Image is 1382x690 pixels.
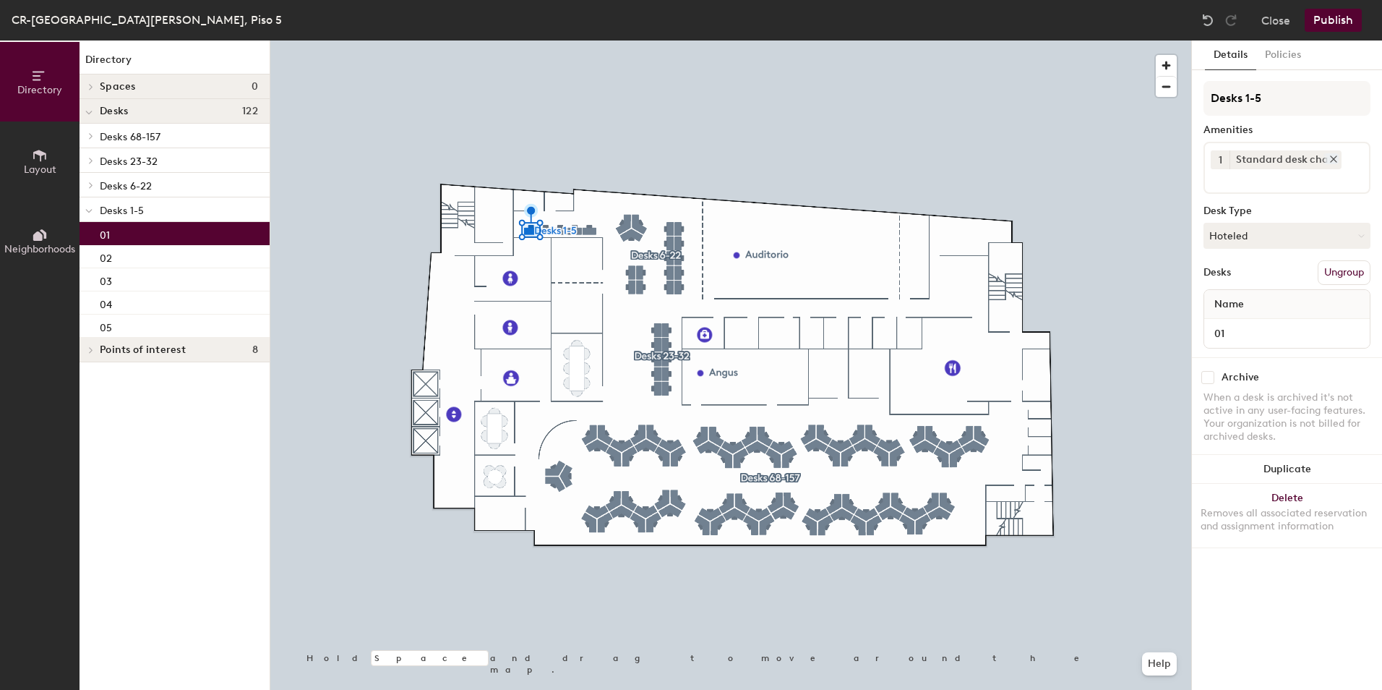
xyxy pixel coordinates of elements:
div: Desks [1203,267,1231,278]
span: Desks 1-5 [100,205,144,217]
span: Desks 68-157 [100,131,160,143]
span: Layout [24,163,56,176]
span: Desks 6-22 [100,180,152,192]
button: Ungroup [1318,260,1370,285]
span: Spaces [100,81,136,93]
button: 1 [1211,150,1229,169]
button: Policies [1256,41,1310,70]
p: 02 [100,248,112,265]
div: When a desk is archived it's not active in any user-facing features. Your organization is not bil... [1203,391,1370,443]
div: Amenities [1203,124,1370,136]
p: 05 [100,318,112,334]
p: 03 [100,271,112,288]
button: Hoteled [1203,223,1370,249]
img: Undo [1201,13,1215,27]
div: CR-[GEOGRAPHIC_DATA][PERSON_NAME], Piso 5 [12,11,282,29]
button: Details [1205,41,1256,70]
button: DeleteRemoves all associated reservation and assignment information [1192,484,1382,548]
span: Desks 23-32 [100,156,158,168]
img: Redo [1224,13,1238,27]
div: Removes all associated reservation and assignment information [1201,507,1373,533]
span: 1 [1219,153,1222,168]
button: Help [1142,652,1177,676]
span: 0 [252,81,258,93]
div: Archive [1222,372,1259,383]
div: Standard desk chair [1229,150,1342,169]
span: 122 [242,106,258,117]
button: Duplicate [1192,455,1382,484]
span: Desks [100,106,128,117]
span: Name [1207,291,1251,318]
p: 04 [100,294,112,311]
div: Desk Type [1203,205,1370,217]
input: Unnamed desk [1207,323,1367,344]
span: Neighborhoods [4,243,75,255]
span: 8 [252,344,258,356]
button: Close [1261,9,1290,32]
span: Directory [17,84,62,96]
h1: Directory [80,52,270,74]
span: Points of interest [100,344,186,356]
p: 01 [100,225,110,242]
button: Publish [1305,9,1362,32]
